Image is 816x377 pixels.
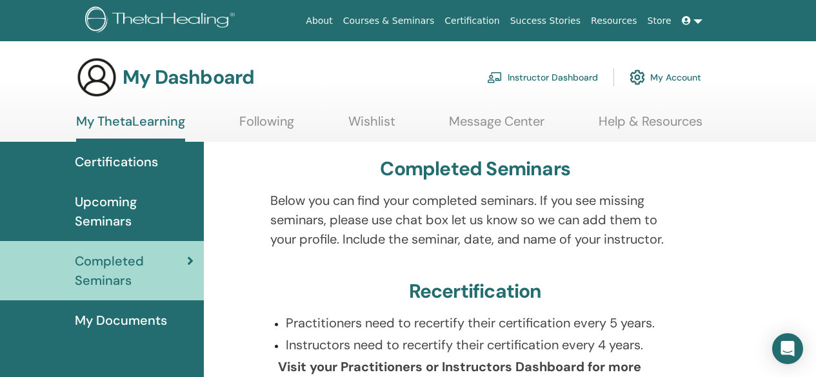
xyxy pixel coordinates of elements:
[75,152,158,171] span: Certifications
[286,313,681,333] p: Practitioners need to recertify their certification every 5 years.
[348,113,395,139] a: Wishlist
[75,192,194,231] span: Upcoming Seminars
[439,9,504,33] a: Certification
[505,9,586,33] a: Success Stories
[75,251,187,290] span: Completed Seminars
[380,157,570,180] h3: Completed Seminars
[642,9,677,33] a: Store
[630,66,645,88] img: cog.svg
[338,9,440,33] a: Courses & Seminars
[286,335,681,354] p: Instructors need to recertify their certification every 4 years.
[449,113,544,139] a: Message Center
[487,63,598,92] a: Instructor Dashboard
[599,113,702,139] a: Help & Resources
[85,6,239,35] img: logo.png
[239,113,294,139] a: Following
[409,280,542,303] h3: Recertification
[123,66,254,89] h3: My Dashboard
[75,311,167,330] span: My Documents
[76,113,185,142] a: My ThetaLearning
[487,72,503,83] img: chalkboard-teacher.svg
[772,333,803,364] div: Open Intercom Messenger
[270,191,681,249] p: Below you can find your completed seminars. If you see missing seminars, please use chat box let ...
[76,57,117,98] img: generic-user-icon.jpg
[586,9,642,33] a: Resources
[301,9,337,33] a: About
[630,63,701,92] a: My Account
